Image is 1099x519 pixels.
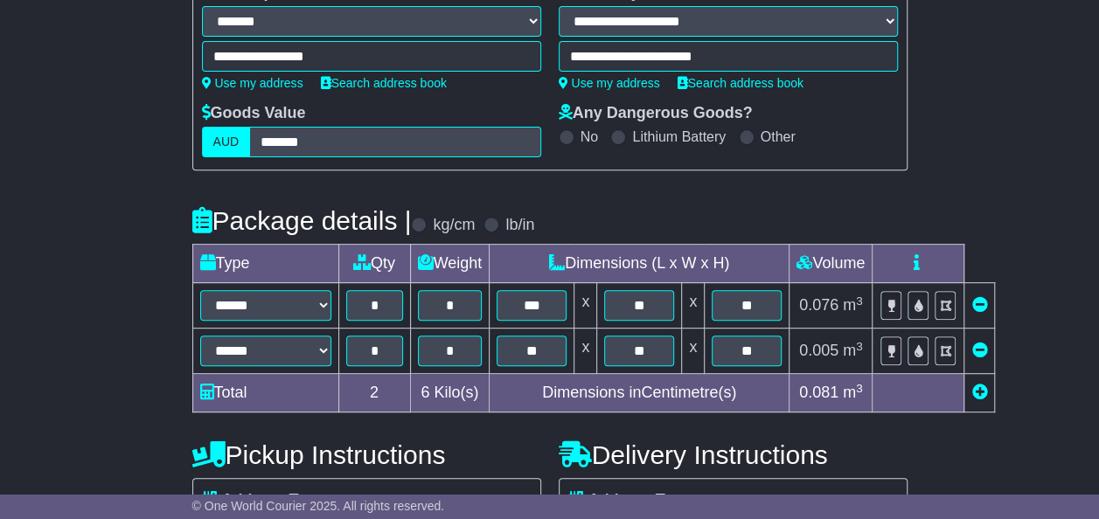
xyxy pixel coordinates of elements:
label: Address Type [202,491,325,510]
a: Search address book [321,76,447,90]
td: Type [192,245,338,283]
span: © One World Courier 2025. All rights reserved. [192,499,445,513]
td: Kilo(s) [410,374,490,412]
td: Volume [789,245,873,283]
td: x [574,329,597,374]
label: Any Dangerous Goods? [559,104,753,123]
h4: Pickup Instructions [192,440,541,469]
label: Goods Value [202,104,306,123]
label: No [581,128,598,145]
td: Qty [338,245,410,283]
label: AUD [202,127,251,157]
label: Address Type [568,491,692,510]
a: Use my address [559,76,660,90]
h4: Delivery Instructions [559,440,908,469]
label: kg/cm [433,216,475,235]
a: Remove this item [971,342,987,359]
h4: Package details | [192,206,412,235]
span: 0.081 [799,384,838,401]
td: Dimensions (L x W x H) [490,245,789,283]
a: Remove this item [971,296,987,314]
sup: 3 [856,340,863,353]
td: 2 [338,374,410,412]
td: Dimensions in Centimetre(s) [490,374,789,412]
a: Use my address [202,76,303,90]
td: x [682,329,705,374]
td: x [574,283,597,329]
sup: 3 [856,382,863,395]
label: Other [761,128,796,145]
a: Search address book [678,76,803,90]
td: Weight [410,245,490,283]
td: x [682,283,705,329]
td: Total [192,374,338,412]
span: m [843,384,863,401]
span: m [843,342,863,359]
span: 0.076 [799,296,838,314]
a: Add new item [971,384,987,401]
label: Lithium Battery [632,128,726,145]
span: m [843,296,863,314]
sup: 3 [856,294,863,308]
span: 0.005 [799,342,838,359]
label: lb/in [505,216,534,235]
span: 6 [421,384,429,401]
